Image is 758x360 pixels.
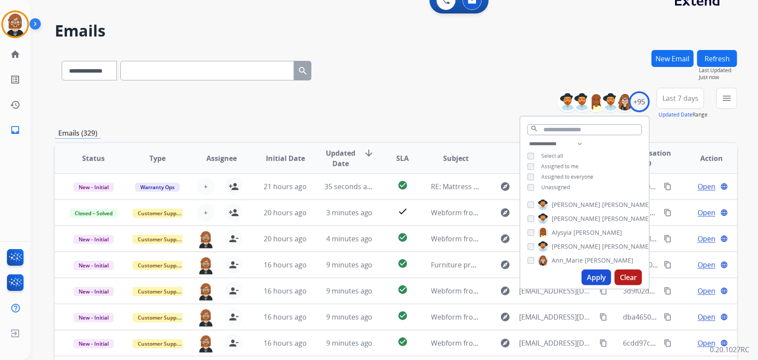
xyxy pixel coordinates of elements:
[204,207,208,218] span: +
[698,260,715,270] span: Open
[720,209,728,217] mat-icon: language
[324,148,357,169] span: Updated Date
[552,200,600,209] span: [PERSON_NAME]
[132,261,189,270] span: Customer Support
[698,312,715,322] span: Open
[73,313,114,322] span: New - Initial
[10,49,20,60] mat-icon: home
[582,270,611,285] button: Apply
[132,209,189,218] span: Customer Support
[659,111,708,118] span: Range
[722,93,732,103] mat-icon: menu
[698,338,715,348] span: Open
[629,91,650,112] div: +95
[573,228,622,237] span: [PERSON_NAME]
[264,338,307,348] span: 16 hours ago
[396,153,409,163] span: SLA
[326,286,373,296] span: 9 minutes ago
[652,50,694,67] button: New Email
[197,308,215,327] img: agent-avatar
[602,200,651,209] span: [PERSON_NAME]
[397,206,408,217] mat-icon: check
[197,178,215,195] button: +
[530,125,538,133] mat-icon: search
[443,153,469,163] span: Subject
[206,153,237,163] span: Assignee
[326,312,373,322] span: 9 minutes ago
[228,286,239,296] mat-icon: person_remove
[552,214,600,223] span: [PERSON_NAME]
[73,261,114,270] span: New - Initial
[664,261,672,269] mat-icon: content_copy
[599,313,607,321] mat-icon: content_copy
[541,173,593,180] span: Assigned to everyone
[228,233,239,244] mat-icon: person_remove
[132,313,189,322] span: Customer Support
[149,153,166,163] span: Type
[623,286,754,296] span: 3d9f02da-7903-4756-a46a-476539243f7e
[204,181,208,192] span: +
[264,312,307,322] span: 16 hours ago
[132,339,189,348] span: Customer Support
[662,97,698,100] span: Last 7 days
[500,181,511,192] mat-icon: explore
[55,22,737,40] h2: Emails
[55,128,101,139] p: Emails (329)
[73,339,114,348] span: New - Initial
[720,313,728,321] mat-icon: language
[132,287,189,296] span: Customer Support
[664,235,672,243] mat-icon: content_copy
[228,338,239,348] mat-icon: person_remove
[720,235,728,243] mat-icon: language
[520,286,595,296] span: [EMAIL_ADDRESS][DOMAIN_NAME]
[698,286,715,296] span: Open
[500,207,511,218] mat-icon: explore
[699,74,737,81] span: Just now
[197,230,215,248] img: agent-avatar
[500,338,511,348] mat-icon: explore
[266,153,305,163] span: Initial Date
[585,256,633,265] span: [PERSON_NAME]
[228,181,239,192] mat-icon: person_add
[264,182,307,191] span: 21 hours ago
[602,242,651,251] span: [PERSON_NAME]
[697,50,737,67] button: Refresh
[10,74,20,85] mat-icon: list_alt
[135,183,180,192] span: Warranty Ops
[552,228,572,237] span: Alysyia
[326,234,373,243] span: 4 minutes ago
[326,260,373,270] span: 9 minutes ago
[541,163,579,170] span: Assigned to me
[602,214,651,223] span: [PERSON_NAME]
[70,209,118,218] span: Closed – Solved
[82,153,105,163] span: Status
[720,183,728,190] mat-icon: language
[397,310,408,321] mat-icon: check_circle
[673,143,737,173] th: Action
[500,233,511,244] mat-icon: explore
[599,339,607,347] mat-icon: content_copy
[264,286,307,296] span: 16 hours ago
[720,287,728,295] mat-icon: language
[698,207,715,218] span: Open
[397,232,408,243] mat-icon: check_circle
[197,334,215,353] img: agent-avatar
[197,204,215,221] button: +
[552,242,600,251] span: [PERSON_NAME]
[73,235,114,244] span: New - Initial
[520,338,595,348] span: [EMAIL_ADDRESS][DOMAIN_NAME]
[710,344,749,355] p: 0.20.1027RC
[599,287,607,295] mat-icon: content_copy
[132,235,189,244] span: Customer Support
[364,148,374,158] mat-icon: arrow_downward
[10,125,20,135] mat-icon: inbox
[431,208,628,217] span: Webform from [EMAIL_ADDRESS][DOMAIN_NAME] on [DATE]
[659,111,692,118] button: Updated Date
[73,287,114,296] span: New - Initial
[699,67,737,74] span: Last Updated:
[520,312,595,322] span: [EMAIL_ADDRESS][DOMAIN_NAME]
[197,282,215,300] img: agent-avatar
[397,284,408,295] mat-icon: check_circle
[431,182,539,191] span: RE: Mattress Firm store manager
[500,286,511,296] mat-icon: explore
